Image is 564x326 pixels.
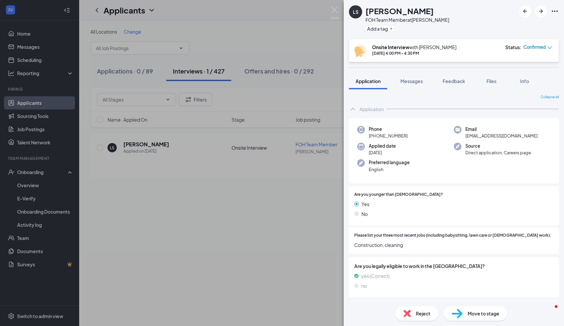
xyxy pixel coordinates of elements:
svg: ChevronUp [349,105,357,113]
span: Applied date [369,143,396,149]
span: Feedback [443,78,465,84]
b: Onsite Interview [372,44,409,50]
span: Yes [361,200,369,208]
span: [EMAIL_ADDRESS][DOMAIN_NAME] [465,133,538,139]
svg: Plus [389,27,393,31]
span: Email [465,126,538,133]
svg: Ellipses [551,7,559,15]
span: Construction, cleaning [354,241,553,249]
span: [PHONE_NUMBER] [369,133,408,139]
h1: [PERSON_NAME] [365,5,434,16]
span: Collapse all [541,95,559,100]
span: Preferred language [369,159,410,166]
span: No [361,210,368,218]
span: [DATE] [369,149,396,156]
div: Application [360,106,384,112]
div: LS [353,9,359,15]
span: English [369,166,410,173]
span: Source [465,143,531,149]
span: Are you younger than [DEMOGRAPHIC_DATA]? [354,192,443,198]
span: Application [356,78,381,84]
div: with [PERSON_NAME] [372,44,456,50]
span: yes (Correct) [361,272,390,280]
div: [DATE] 4:00 PM - 4:30 PM [372,50,456,56]
button: ArrowLeftNew [519,5,531,17]
svg: ArrowLeftNew [521,7,529,15]
span: Files [486,78,496,84]
span: Move to stage [468,310,499,317]
span: Direct application, Careers page [465,149,531,156]
span: no [361,282,367,289]
span: Confirmed [523,44,546,50]
button: PlusAdd a tag [365,25,395,32]
span: Info [520,78,529,84]
span: Please list your three most recent jobs (including babysitting, lawn care or [DEMOGRAPHIC_DATA] w... [354,232,551,239]
span: Reject [416,310,430,317]
iframe: Intercom live chat [542,304,557,319]
div: Status : [505,44,521,50]
svg: ArrowRight [537,7,545,15]
span: Are you legally eligible to work in the [GEOGRAPHIC_DATA]? [354,262,553,270]
div: FOH Team Member at [PERSON_NAME] [365,16,449,23]
span: Phone [369,126,408,133]
span: down [548,45,552,50]
span: Messages [400,78,423,84]
button: ArrowRight [535,5,547,17]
